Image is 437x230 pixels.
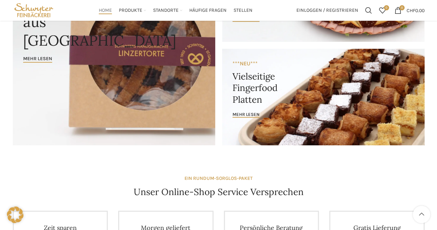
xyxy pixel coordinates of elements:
a: 0 [376,3,389,17]
a: Scroll to top button [413,206,430,223]
a: Einloggen / Registrieren [293,3,362,17]
a: Home [99,3,112,17]
div: Main navigation [58,3,293,17]
span: Home [99,7,112,14]
span: 0 [399,5,405,10]
span: 0 [384,5,389,10]
a: Site logo [13,7,55,13]
a: Suchen [362,3,376,17]
span: Standorte [153,7,179,14]
a: Standorte [153,3,182,17]
a: 0 CHF0.00 [391,3,428,17]
h4: Unser Online-Shop Service Versprechen [134,186,304,198]
a: Stellen [234,3,253,17]
a: Banner link [222,49,425,145]
a: Produkte [119,3,146,17]
span: Stellen [234,7,253,14]
strong: EIN RUNDUM-SORGLOS-PAKET [184,175,253,181]
bdi: 0.00 [407,7,425,13]
span: Häufige Fragen [189,7,227,14]
a: Häufige Fragen [189,3,227,17]
span: CHF [407,7,415,13]
div: Meine Wunschliste [376,3,389,17]
span: Produkte [119,7,142,14]
span: Einloggen / Registrieren [296,8,358,13]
